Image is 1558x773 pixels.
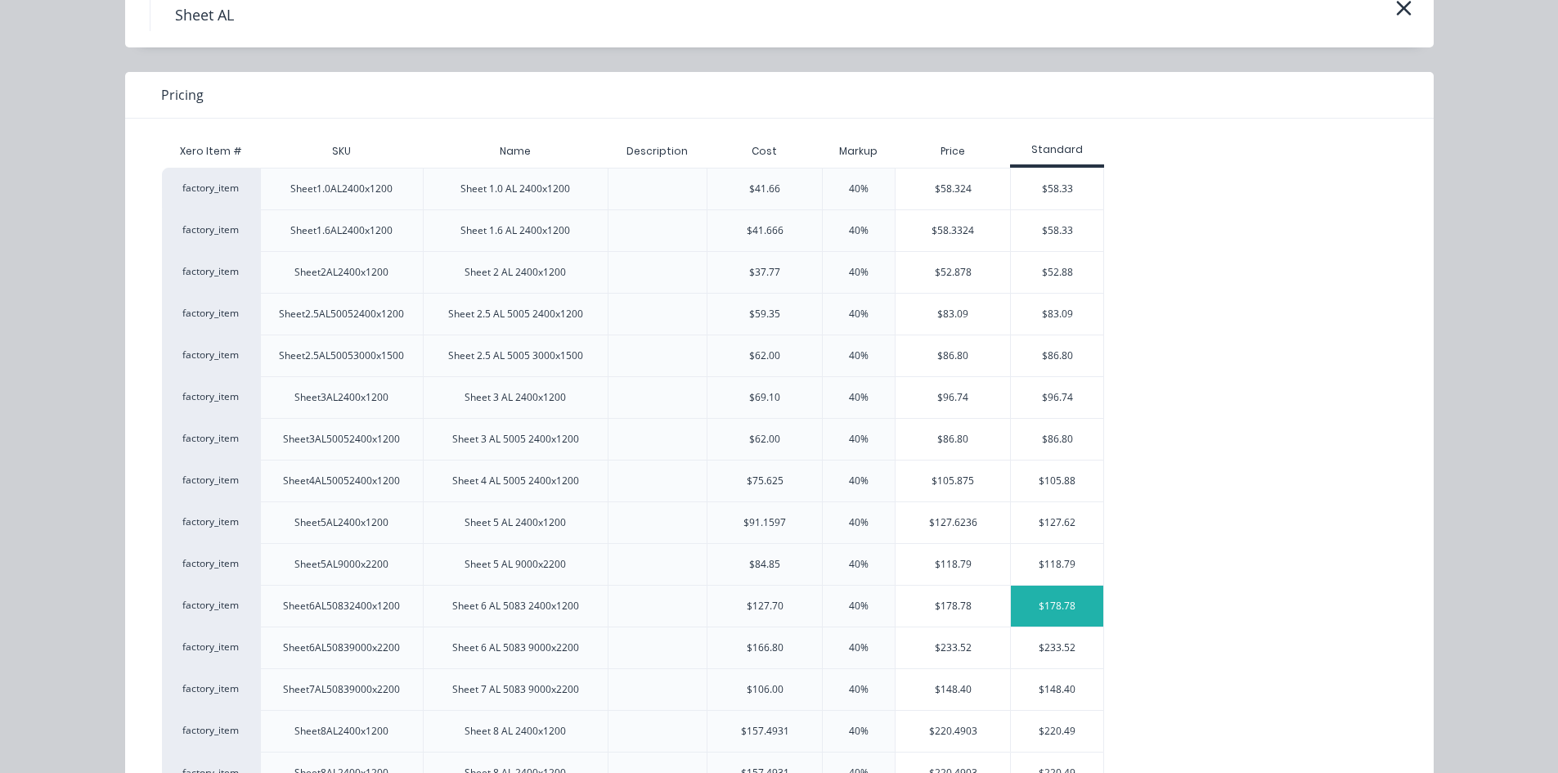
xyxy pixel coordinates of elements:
div: $166.80 [747,640,783,655]
div: $178.78 [896,586,1010,627]
div: Sheet6AL50839000x2200 [283,640,400,655]
div: Price [895,135,1010,168]
div: $105.875 [896,461,1010,501]
div: 40% [849,307,869,321]
div: Sheet 2.5 AL 5005 3000x1500 [448,348,583,363]
div: 40% [849,515,869,530]
div: $41.666 [747,223,783,238]
div: Standard [1010,142,1104,157]
div: 40% [849,432,869,447]
div: 40% [849,182,869,196]
div: $58.324 [896,169,1010,209]
div: Sheet 3 AL 2400x1200 [465,390,566,405]
div: $178.78 [1011,586,1103,627]
div: $58.33 [1011,210,1103,251]
div: Sheet5AL9000x2200 [294,557,388,572]
div: Sheet 8 AL 2400x1200 [465,724,566,739]
div: Sheet2AL2400x1200 [294,265,388,280]
div: Sheet3AL50052400x1200 [283,432,400,447]
div: $96.74 [896,377,1010,418]
div: Sheet8AL2400x1200 [294,724,388,739]
div: factory_item [162,418,260,460]
div: factory_item [162,668,260,710]
div: Sheet 3 AL 5005 2400x1200 [452,432,579,447]
div: $62.00 [749,432,780,447]
div: Xero Item # [162,135,260,168]
div: Sheet2.5AL50053000x1500 [279,348,404,363]
div: 40% [849,724,869,739]
div: Sheet6AL50832400x1200 [283,599,400,613]
div: 40% [849,265,869,280]
div: $127.6236 [896,502,1010,543]
div: Sheet 6 AL 5083 2400x1200 [452,599,579,613]
div: $118.79 [1011,544,1103,585]
div: $58.3324 [896,210,1010,251]
div: Description [613,131,701,172]
div: Sheet 5 AL 2400x1200 [465,515,566,530]
div: $58.33 [1011,169,1103,209]
div: Sheet 4 AL 5005 2400x1200 [452,474,579,488]
div: factory_item [162,501,260,543]
div: $157.4931 [741,724,789,739]
div: $96.74 [1011,377,1103,418]
div: factory_item [162,543,260,585]
div: $91.1597 [743,515,786,530]
div: $37.77 [749,265,780,280]
div: $86.80 [1011,335,1103,376]
div: 40% [849,682,869,697]
div: factory_item [162,209,260,251]
div: $220.49 [1011,711,1103,752]
div: $105.88 [1011,461,1103,501]
div: Sheet7AL50839000x2200 [283,682,400,697]
div: Name [487,131,544,172]
div: $52.88 [1011,252,1103,293]
div: Sheet3AL2400x1200 [294,390,388,405]
div: Cost [707,135,822,168]
div: $118.79 [896,544,1010,585]
div: $233.52 [896,627,1010,668]
div: Sheet 1.6 AL 2400x1200 [460,223,570,238]
div: Sheet1.0AL2400x1200 [290,182,393,196]
div: $127.70 [747,599,783,613]
div: 40% [849,474,869,488]
div: $220.4903 [896,711,1010,752]
div: $106.00 [747,682,783,697]
div: $83.09 [896,294,1010,335]
div: Sheet1.6AL2400x1200 [290,223,393,238]
span: Pricing [161,85,204,105]
div: $41.66 [749,182,780,196]
div: factory_item [162,293,260,335]
div: $83.09 [1011,294,1103,335]
div: Sheet5AL2400x1200 [294,515,388,530]
div: $148.40 [1011,669,1103,710]
div: 40% [849,599,869,613]
div: 40% [849,223,869,238]
div: 40% [849,640,869,655]
div: Sheet 7 AL 5083 9000x2200 [452,682,579,697]
div: factory_item [162,627,260,668]
div: $127.62 [1011,502,1103,543]
div: Sheet2.5AL50052400x1200 [279,307,404,321]
div: Sheet4AL50052400x1200 [283,474,400,488]
div: $62.00 [749,348,780,363]
div: 40% [849,557,869,572]
div: Sheet 1.0 AL 2400x1200 [460,182,570,196]
div: factory_item [162,376,260,418]
div: $69.10 [749,390,780,405]
div: factory_item [162,335,260,376]
div: $233.52 [1011,627,1103,668]
div: factory_item [162,710,260,752]
div: factory_item [162,251,260,293]
div: Sheet 2 AL 2400x1200 [465,265,566,280]
div: Sheet 5 AL 9000x2200 [465,557,566,572]
div: $86.80 [1011,419,1103,460]
div: Markup [822,135,895,168]
div: Sheet 2.5 AL 5005 2400x1200 [448,307,583,321]
div: $86.80 [896,419,1010,460]
div: $52.878 [896,252,1010,293]
div: factory_item [162,585,260,627]
div: SKU [319,131,364,172]
div: 40% [849,348,869,363]
div: $75.625 [747,474,783,488]
div: factory_item [162,460,260,501]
